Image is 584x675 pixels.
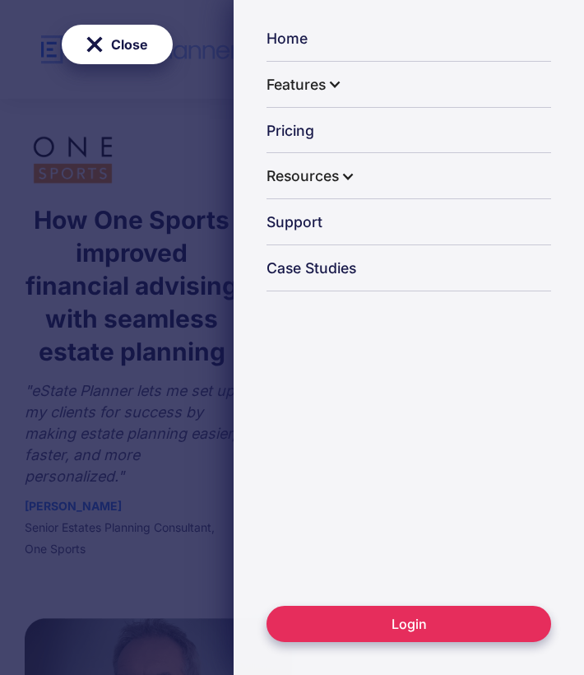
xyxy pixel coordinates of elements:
[267,17,551,62] a: Home
[267,247,551,291] a: Case Studies
[267,201,551,245] a: Support
[267,109,551,154] a: Pricing
[267,606,551,642] a: Login
[267,63,359,107] div: Features
[267,155,339,198] div: Resources
[267,155,372,198] div: Resources
[267,63,326,107] div: Features
[111,33,148,56] div: Close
